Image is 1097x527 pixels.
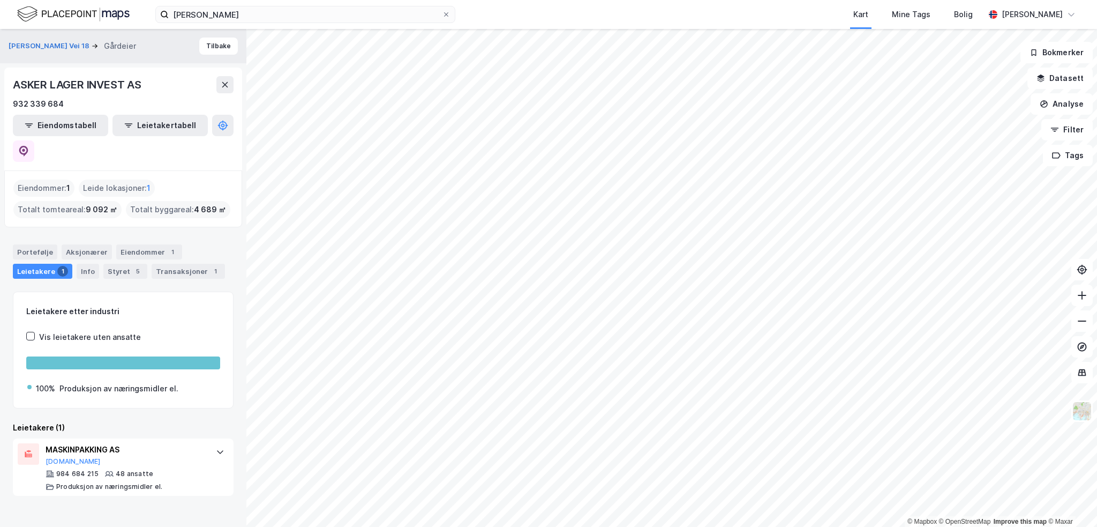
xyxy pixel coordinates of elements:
[1020,42,1093,63] button: Bokmerker
[36,382,55,395] div: 100%
[907,518,937,525] a: Mapbox
[57,266,68,277] div: 1
[116,244,182,259] div: Eiendommer
[13,76,144,93] div: ASKER LAGER INVEST AS
[132,266,143,277] div: 5
[17,5,130,24] img: logo.f888ab2527a4732fd821a326f86c7f29.svg
[13,201,122,218] div: Totalt tomteareal :
[892,8,930,21] div: Mine Tags
[194,203,226,216] span: 4 689 ㎡
[169,6,442,23] input: Søk på adresse, matrikkel, gårdeiere, leietakere eller personer
[56,483,162,491] div: Produksjon av næringsmidler el.
[79,180,155,197] div: Leide lokasjoner :
[112,115,208,136] button: Leietakertabell
[1072,401,1092,421] img: Z
[13,98,64,110] div: 932 339 684
[1031,93,1093,115] button: Analyse
[1043,476,1097,527] iframe: Chat Widget
[126,201,230,218] div: Totalt byggareal :
[46,443,205,456] div: MASKINPAKKING AS
[152,264,225,279] div: Transaksjoner
[116,470,153,478] div: 48 ansatte
[1002,8,1063,21] div: [PERSON_NAME]
[62,244,112,259] div: Aksjonærer
[210,266,221,277] div: 1
[9,41,92,51] button: [PERSON_NAME] Vei 18
[46,457,101,466] button: [DOMAIN_NAME]
[56,470,99,478] div: 984 684 215
[77,264,99,279] div: Info
[66,182,70,195] span: 1
[939,518,991,525] a: OpenStreetMap
[13,180,74,197] div: Eiendommer :
[39,331,141,344] div: Vis leietakere uten ansatte
[13,115,108,136] button: Eiendomstabell
[1043,145,1093,166] button: Tags
[994,518,1047,525] a: Improve this map
[86,203,117,216] span: 9 092 ㎡
[13,264,72,279] div: Leietakere
[1027,68,1093,89] button: Datasett
[853,8,868,21] div: Kart
[954,8,973,21] div: Bolig
[13,244,57,259] div: Portefølje
[103,264,147,279] div: Styret
[1043,476,1097,527] div: Kontrollprogram for chat
[167,247,178,257] div: 1
[199,38,238,55] button: Tilbake
[59,382,178,395] div: Produksjon av næringsmidler el.
[13,421,234,434] div: Leietakere (1)
[147,182,151,195] span: 1
[26,305,220,318] div: Leietakere etter industri
[104,40,136,53] div: Gårdeier
[1041,119,1093,140] button: Filter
